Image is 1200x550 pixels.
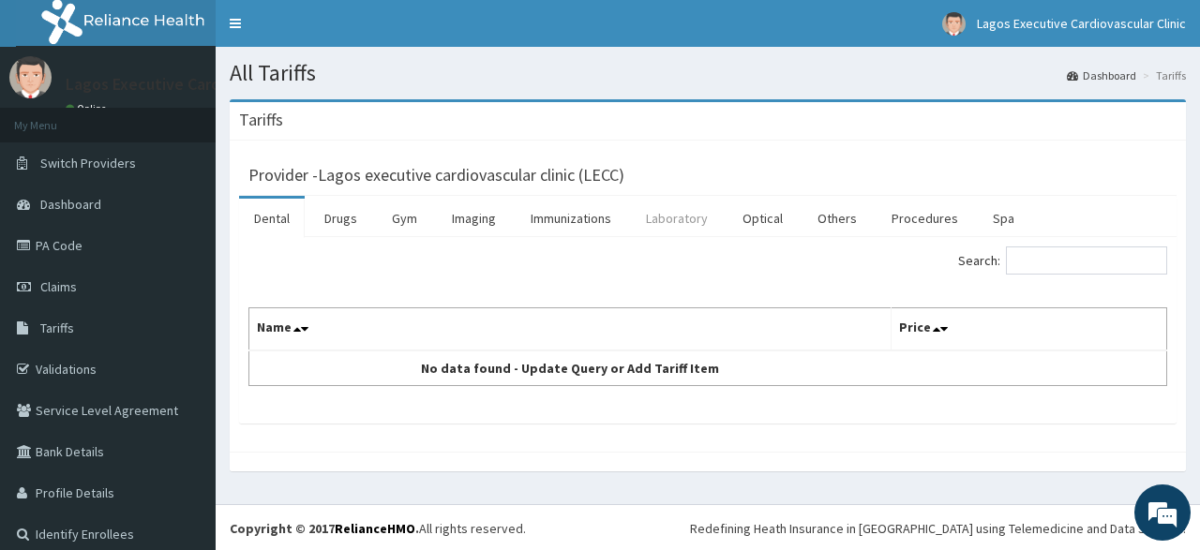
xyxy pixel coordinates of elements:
a: Optical [727,199,798,238]
span: Claims [40,278,77,295]
a: Imaging [437,199,511,238]
th: Name [249,308,892,351]
p: Lagos Executive Cardiovascular Clinic [66,76,337,93]
a: Others [802,199,872,238]
span: Lagos Executive Cardiovascular Clinic [977,15,1186,32]
li: Tariffs [1138,67,1186,83]
a: Dental [239,199,305,238]
a: Spa [978,199,1029,238]
a: Laboratory [631,199,723,238]
h3: Tariffs [239,111,283,128]
h1: All Tariffs [230,61,1186,85]
label: Search: [958,246,1167,275]
div: Redefining Heath Insurance in [GEOGRAPHIC_DATA] using Telemedicine and Data Science! [690,519,1186,538]
input: Search: [1006,246,1167,275]
a: Immunizations [516,199,626,238]
img: User Image [942,12,966,36]
th: Price [892,308,1167,351]
span: Dashboard [40,196,101,213]
textarea: Type your message and hit 'Enter' [9,358,357,424]
h3: Provider - Lagos executive cardiovascular clinic (LECC) [248,167,624,184]
span: Tariffs [40,320,74,336]
div: Chat with us now [97,105,315,129]
a: Online [66,102,111,115]
img: d_794563401_company_1708531726252_794563401 [35,94,76,141]
a: Dashboard [1067,67,1136,83]
a: Drugs [309,199,372,238]
a: Gym [377,199,432,238]
div: Minimize live chat window [307,9,352,54]
td: No data found - Update Query or Add Tariff Item [249,350,892,386]
span: Switch Providers [40,155,136,171]
span: We're online! [109,159,259,349]
img: User Image [9,56,52,98]
strong: Copyright © 2017 . [230,520,419,537]
a: RelianceHMO [335,520,415,537]
a: Procedures [877,199,973,238]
